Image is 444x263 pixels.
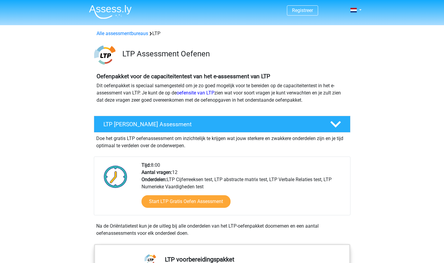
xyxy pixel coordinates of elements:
a: Registreer [292,7,313,13]
div: LTP [94,30,350,37]
img: ltp.png [94,44,115,66]
b: Tijd: [142,162,151,168]
a: LTP [PERSON_NAME] Assessment [91,116,353,133]
a: Start LTP Gratis Oefen Assessment [142,195,231,208]
div: 8:00 12 LTP Cijferreeksen test, LTP abstracte matrix test, LTP Verbale Relaties test, LTP Numerie... [137,162,350,215]
div: Doe het gratis LTP oefenassessment om inzichtelijk te krijgen wat jouw sterkere en zwakkere onder... [94,133,350,149]
h3: LTP Assessment Oefenen [122,49,346,58]
img: Assessly [89,5,132,19]
b: Onderdelen: [142,177,167,182]
img: Klok [100,162,131,192]
a: oefensite van LTP [177,90,214,96]
h4: LTP [PERSON_NAME] Assessment [103,121,320,128]
b: Aantal vragen: [142,169,172,175]
p: Dit oefenpakket is speciaal samengesteld om je zo goed mogelijk voor te bereiden op de capaciteit... [97,82,348,104]
b: Oefenpakket voor de capaciteitentest van het e-assessment van LTP [97,73,270,80]
div: Na de Oriëntatietest kun je de uitleg bij alle onderdelen van het LTP-oefenpakket doornemen en ee... [94,223,350,237]
a: Alle assessmentbureaus [97,31,148,36]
